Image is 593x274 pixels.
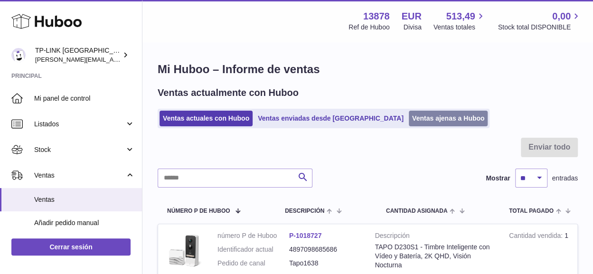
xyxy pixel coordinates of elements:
span: 513,49 [446,10,475,23]
a: Ventas actuales con Huboo [160,111,253,126]
span: [PERSON_NAME][EMAIL_ADDRESS][DOMAIN_NAME] [35,56,190,63]
a: P-1018727 [289,232,322,239]
div: TP-LINK [GEOGRAPHIC_DATA], SOCIEDAD LIMITADA [35,46,121,64]
a: Cerrar sesión [11,238,131,255]
a: 513,49 Ventas totales [433,10,486,32]
span: Mi panel de control [34,94,135,103]
span: Listados [34,120,125,129]
h1: Mi Huboo – Informe de ventas [158,62,578,77]
span: Stock [34,145,125,154]
span: 0,00 [552,10,571,23]
dt: Pedido de canal [217,259,289,268]
a: Ventas enviadas desde [GEOGRAPHIC_DATA] [254,111,407,126]
strong: 13878 [363,10,390,23]
dd: 4897098685686 [289,245,361,254]
span: Descripción [285,208,324,214]
a: Ventas ajenas a Huboo [409,111,488,126]
span: Total pagado [509,208,554,214]
img: celia.yan@tp-link.com [11,48,26,62]
strong: Cantidad vendida [509,232,565,242]
h2: Ventas actualmente con Huboo [158,86,299,99]
a: 0,00 Stock total DISPONIBLE [498,10,582,32]
label: Mostrar [486,174,510,183]
dt: Identificador actual [217,245,289,254]
span: Cantidad ASIGNADA [386,208,448,214]
strong: EUR [402,10,422,23]
span: Añadir pedido manual [34,218,135,227]
span: número P de Huboo [167,208,230,214]
span: Ventas [34,171,125,180]
div: TAPO D230S1 - Timbre Inteligente con Vídeo y Batería, 2K QHD, Visión Nocturna [375,243,495,270]
dt: número P de Huboo [217,231,289,240]
div: Divisa [404,23,422,32]
div: Ref de Huboo [348,23,389,32]
dd: Tapo1638 [289,259,361,268]
span: Ventas [34,195,135,204]
span: Ventas totales [433,23,486,32]
strong: Descripción [375,231,495,243]
span: Stock total DISPONIBLE [498,23,582,32]
img: B0C8BFXFN6_01.png [165,231,203,269]
span: entradas [552,174,578,183]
